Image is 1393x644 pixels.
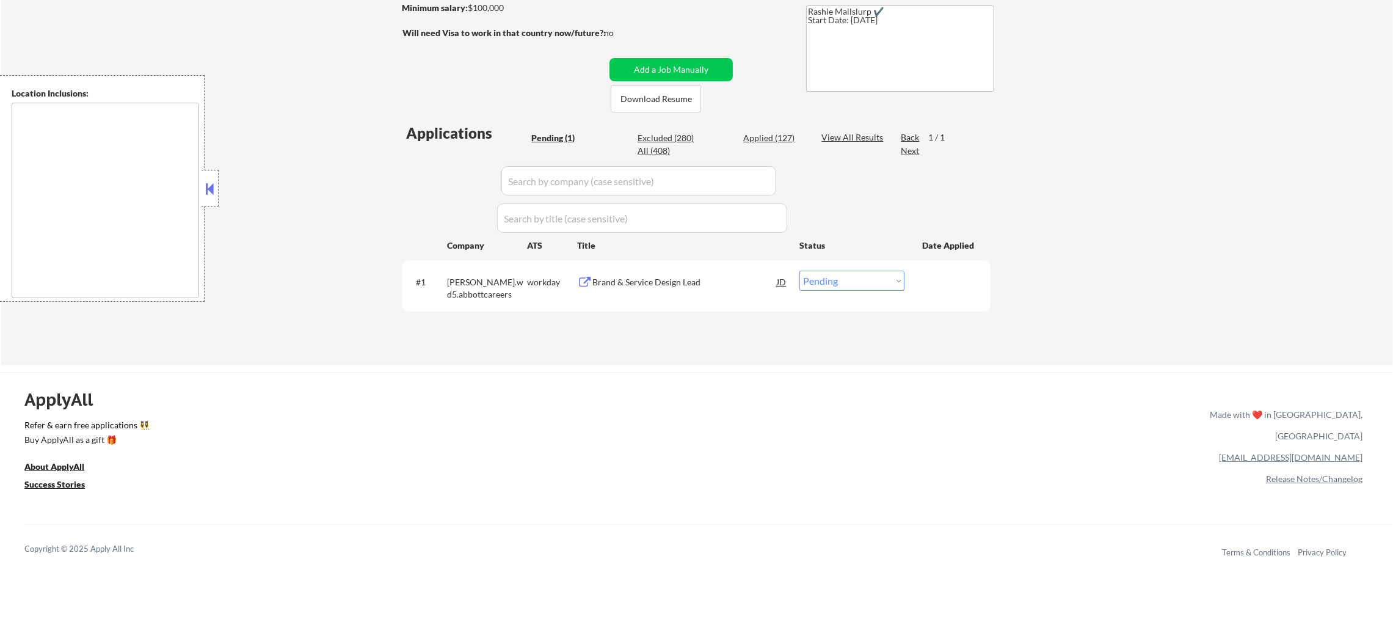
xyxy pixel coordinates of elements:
[901,145,920,157] div: Next
[416,276,437,288] div: #1
[901,131,920,144] div: Back
[497,203,787,233] input: Search by title (case sensitive)
[531,132,592,144] div: Pending (1)
[638,132,699,144] div: Excluded (280)
[577,240,788,252] div: Title
[527,240,577,252] div: ATS
[821,131,887,144] div: View All Results
[638,145,699,157] div: All (408)
[609,58,733,81] button: Add a Job Manually
[501,166,776,196] input: Search by company (case sensitive)
[24,434,147,449] a: Buy ApplyAll as a gift 🎁
[1205,404,1362,447] div: Made with ❤️ in [GEOGRAPHIC_DATA], [GEOGRAPHIC_DATA]
[447,240,527,252] div: Company
[592,276,777,288] div: Brand & Service Design Lead
[743,132,804,144] div: Applied (127)
[1298,547,1347,557] a: Privacy Policy
[24,461,101,476] a: About ApplyAll
[611,85,701,112] button: Download Resume
[928,131,956,144] div: 1 / 1
[24,436,147,444] div: Buy ApplyAll as a gift 🎁
[24,461,84,472] u: About ApplyAll
[447,276,527,300] div: [PERSON_NAME].wd5.abbottcareers
[776,271,788,293] div: JD
[1222,547,1290,557] a: Terms & Conditions
[402,2,468,13] strong: Minimum salary:
[1219,452,1362,463] a: [EMAIL_ADDRESS][DOMAIN_NAME]
[24,479,85,489] u: Success Stories
[402,27,606,38] strong: Will need Visa to work in that country now/future?:
[604,27,639,39] div: no
[799,234,904,256] div: Status
[1266,474,1362,484] a: Release Notes/Changelog
[24,421,955,434] a: Refer & earn free applications 👯‍♀️
[24,543,165,555] div: Copyright © 2025 Apply All Inc
[24,478,101,494] a: Success Stories
[402,2,605,14] div: $100,000
[406,126,527,141] div: Applications
[527,276,577,288] div: workday
[24,389,107,410] div: ApplyAll
[12,87,200,100] div: Location Inclusions:
[922,240,976,252] div: Date Applied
